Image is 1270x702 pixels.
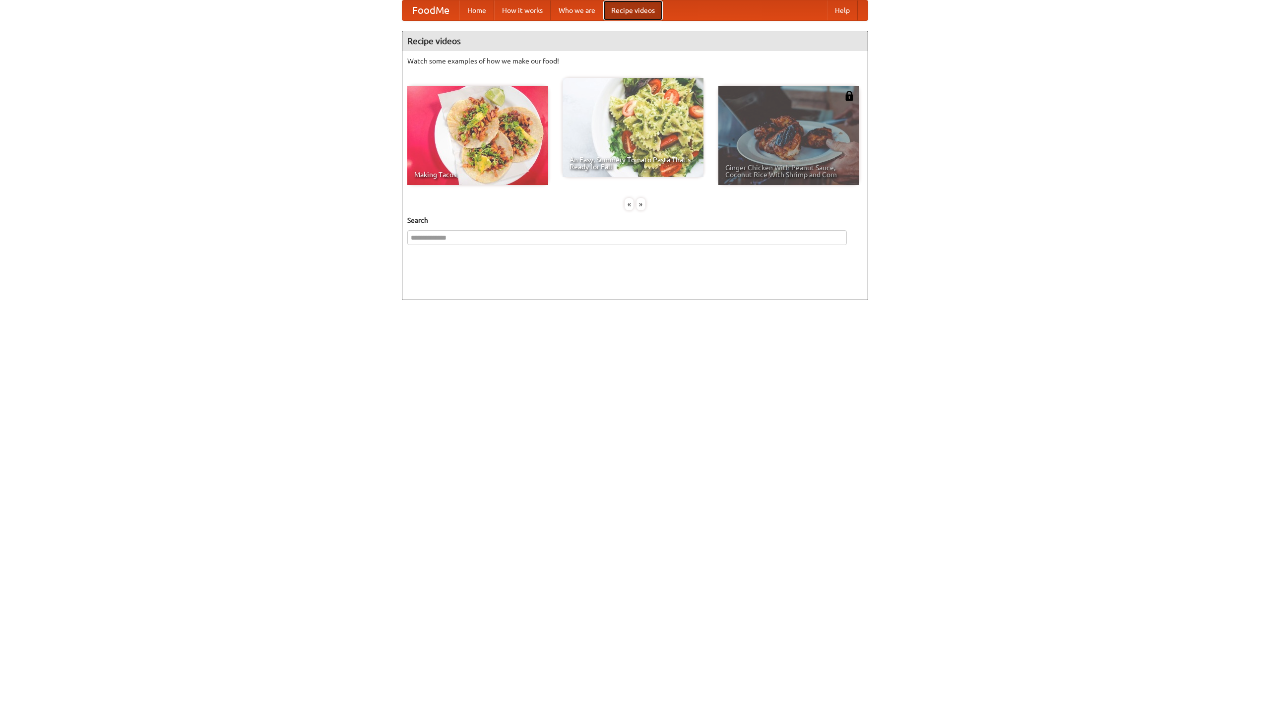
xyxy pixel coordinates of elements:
a: Recipe videos [603,0,663,20]
a: Help [827,0,858,20]
h5: Search [407,215,863,225]
a: Who we are [551,0,603,20]
a: Making Tacos [407,86,548,185]
span: An Easy, Summery Tomato Pasta That's Ready for Fall [570,156,697,170]
img: 483408.png [844,91,854,101]
h4: Recipe videos [402,31,868,51]
div: « [625,198,634,210]
a: How it works [494,0,551,20]
p: Watch some examples of how we make our food! [407,56,863,66]
a: An Easy, Summery Tomato Pasta That's Ready for Fall [563,78,703,177]
span: Making Tacos [414,171,541,178]
div: » [636,198,645,210]
a: FoodMe [402,0,459,20]
a: Home [459,0,494,20]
